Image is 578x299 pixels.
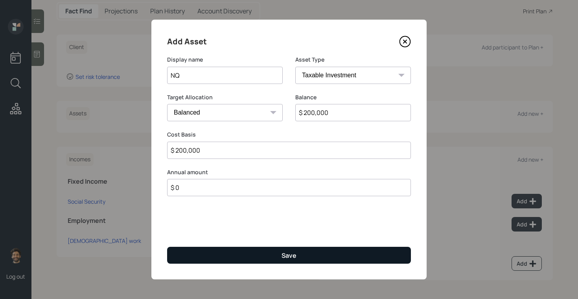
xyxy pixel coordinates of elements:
div: Save [282,251,296,260]
label: Target Allocation [167,93,283,101]
label: Balance [295,93,411,101]
label: Annual amount [167,168,411,176]
label: Asset Type [295,56,411,64]
label: Display name [167,56,283,64]
h4: Add Asset [167,35,207,48]
button: Save [167,247,411,264]
label: Cost Basis [167,131,411,139]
